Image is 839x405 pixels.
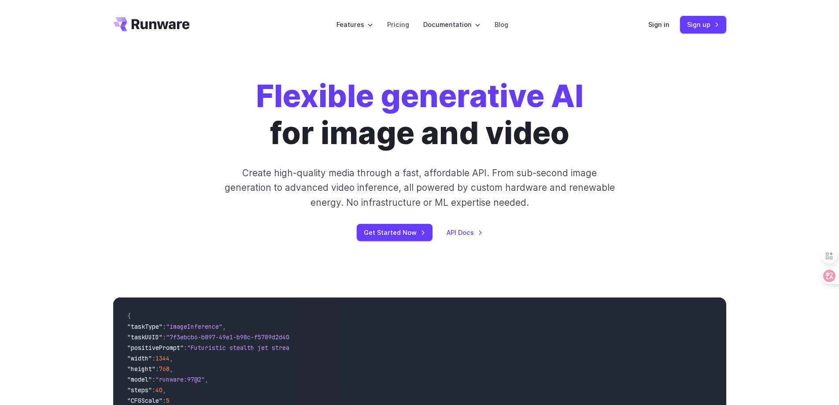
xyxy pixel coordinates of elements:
span: "width" [127,354,152,362]
span: 1344 [155,354,170,362]
span: 5 [166,397,170,405]
a: Go to / [113,17,190,31]
h1: for image and video [256,78,584,152]
span: "runware:97@2" [155,375,205,383]
a: Get Started Now [357,224,432,241]
span: , [205,375,208,383]
span: , [163,386,166,394]
span: "model" [127,375,152,383]
span: : [152,375,155,383]
a: API Docs [447,227,483,238]
span: , [170,354,173,362]
span: { [127,312,131,320]
label: Documentation [423,19,480,30]
a: Sign in [648,19,669,30]
a: Sign up [680,16,726,33]
span: : [184,344,187,352]
p: Create high-quality media through a fast, affordable API. From sub-second image generation to adv... [223,166,616,210]
span: 40 [155,386,163,394]
span: 768 [159,365,170,373]
span: "Futuristic stealth jet streaking through a neon-lit cityscape with glowing purple exhaust" [187,344,508,352]
span: , [222,323,226,331]
span: , [170,365,173,373]
span: : [163,333,166,341]
span: : [155,365,159,373]
span: : [152,354,155,362]
strong: Flexible generative AI [256,77,584,115]
a: Blog [495,19,508,30]
span: : [163,397,166,405]
span: "positivePrompt" [127,344,184,352]
span: : [152,386,155,394]
label: Features [336,19,373,30]
span: "height" [127,365,155,373]
span: "CFGScale" [127,397,163,405]
span: "7f3ebcb6-b897-49e1-b98c-f5789d2d40d7" [166,333,300,341]
span: "steps" [127,386,152,394]
span: "imageInference" [166,323,222,331]
span: : [163,323,166,331]
a: Pricing [387,19,409,30]
span: "taskUUID" [127,333,163,341]
span: "taskType" [127,323,163,331]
